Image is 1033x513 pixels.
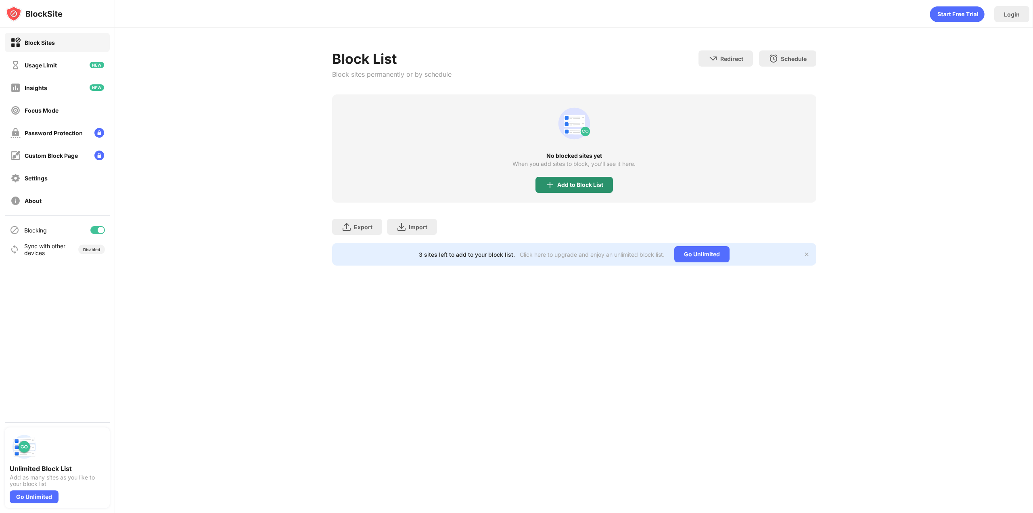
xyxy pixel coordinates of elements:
div: Go Unlimited [674,246,730,262]
img: time-usage-off.svg [10,60,21,70]
img: push-block-list.svg [10,432,39,461]
div: animation [555,104,594,143]
div: Schedule [781,55,807,62]
div: Settings [25,175,48,182]
div: When you add sites to block, you’ll see it here. [512,161,636,167]
div: Import [409,224,427,230]
div: Add to Block List [557,182,603,188]
div: Disabled [83,247,100,252]
img: block-on.svg [10,38,21,48]
div: Sync with other devices [24,243,66,256]
img: new-icon.svg [90,84,104,91]
div: Block List [332,50,452,67]
div: Focus Mode [25,107,59,114]
img: settings-off.svg [10,173,21,183]
img: focus-off.svg [10,105,21,115]
img: about-off.svg [10,196,21,206]
div: Password Protection [25,130,83,136]
div: Usage Limit [25,62,57,69]
div: About [25,197,42,204]
img: password-protection-off.svg [10,128,21,138]
img: insights-off.svg [10,83,21,93]
div: Add as many sites as you like to your block list [10,474,105,487]
div: 3 sites left to add to your block list. [419,251,515,258]
div: Unlimited Block List [10,465,105,473]
div: Block sites permanently or by schedule [332,70,452,78]
div: Redirect [720,55,743,62]
div: Block Sites [25,39,55,46]
img: sync-icon.svg [10,245,19,254]
img: new-icon.svg [90,62,104,68]
div: Custom Block Page [25,152,78,159]
div: No blocked sites yet [332,153,816,159]
div: animation [930,6,985,22]
div: Insights [25,84,47,91]
img: logo-blocksite.svg [6,6,63,22]
div: Export [354,224,372,230]
div: Click here to upgrade and enjoy an unlimited block list. [520,251,665,258]
img: x-button.svg [803,251,810,258]
img: blocking-icon.svg [10,225,19,235]
img: lock-menu.svg [94,128,104,138]
img: lock-menu.svg [94,151,104,160]
div: Login [1004,11,1020,18]
div: Blocking [24,227,47,234]
img: customize-block-page-off.svg [10,151,21,161]
div: Go Unlimited [10,490,59,503]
